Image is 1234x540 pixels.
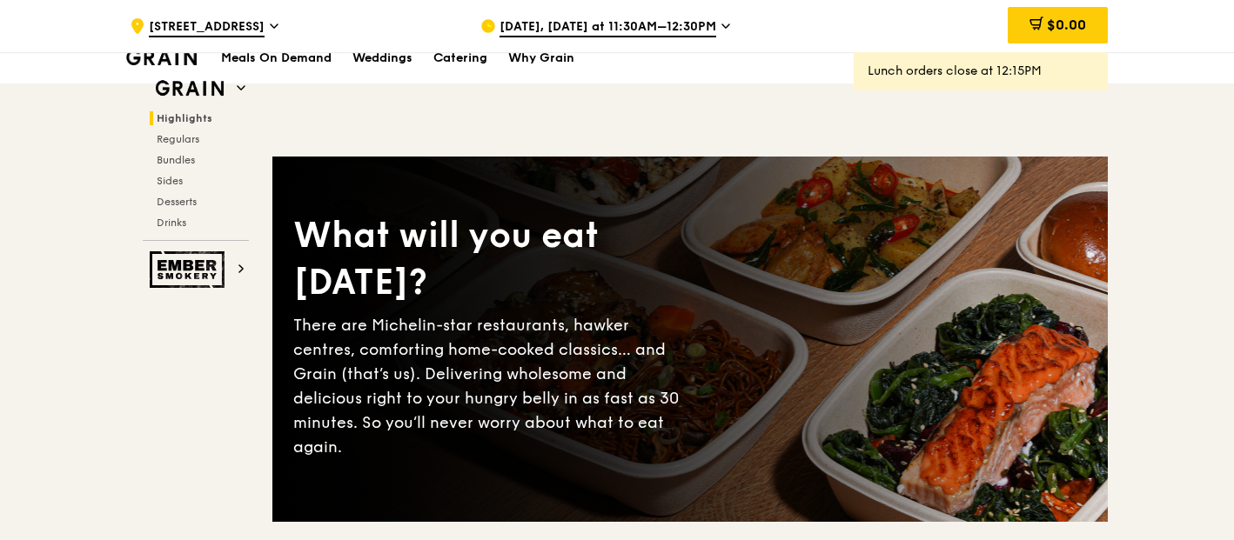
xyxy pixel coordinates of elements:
a: Catering [423,32,498,84]
a: Weddings [342,32,423,84]
img: Ember Smokery web logo [150,251,230,288]
span: Drinks [157,217,186,229]
h1: Meals On Demand [221,50,332,67]
div: What will you eat [DATE]? [293,212,690,306]
div: Weddings [352,32,412,84]
span: Regulars [157,133,199,145]
div: Lunch orders close at 12:15PM [868,63,1094,80]
span: [STREET_ADDRESS] [149,18,265,37]
span: [DATE], [DATE] at 11:30AM–12:30PM [500,18,716,37]
span: $0.00 [1047,17,1086,33]
img: Grain web logo [150,73,230,104]
a: Why Grain [498,32,585,84]
span: Sides [157,175,183,187]
div: Catering [433,32,487,84]
span: Desserts [157,196,197,208]
span: Highlights [157,112,212,124]
span: Bundles [157,154,195,166]
div: There are Michelin-star restaurants, hawker centres, comforting home-cooked classics… and Grain (... [293,313,690,459]
div: Why Grain [508,32,574,84]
